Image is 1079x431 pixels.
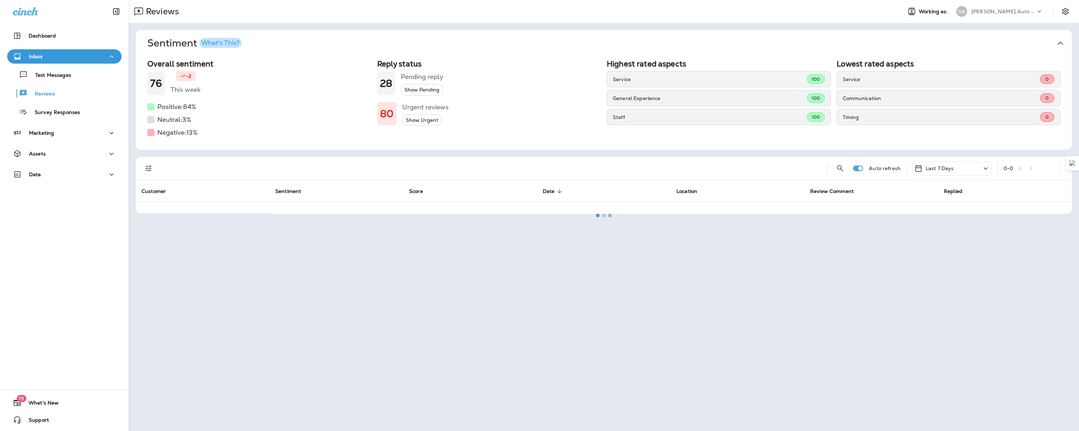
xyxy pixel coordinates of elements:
[7,147,122,161] button: Assets
[7,126,122,140] button: Marketing
[21,417,49,426] span: Support
[16,395,26,402] span: 19
[29,130,54,136] p: Marketing
[29,151,46,157] p: Assets
[7,104,122,119] button: Survey Responses
[7,67,122,82] button: Text Messages
[29,172,41,177] p: Data
[28,91,55,98] p: Reviews
[1069,160,1076,167] img: Detect Auto
[7,413,122,427] button: Support
[7,86,122,101] button: Reviews
[7,29,122,43] button: Dashboard
[29,54,43,59] p: Inbox
[106,4,126,19] button: Collapse Sidebar
[28,72,71,79] p: Text Messages
[7,49,122,64] button: Inbox
[7,396,122,410] button: 19What's New
[29,33,56,39] p: Dashboard
[7,167,122,182] button: Data
[28,109,80,116] p: Survey Responses
[21,400,59,408] span: What's New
